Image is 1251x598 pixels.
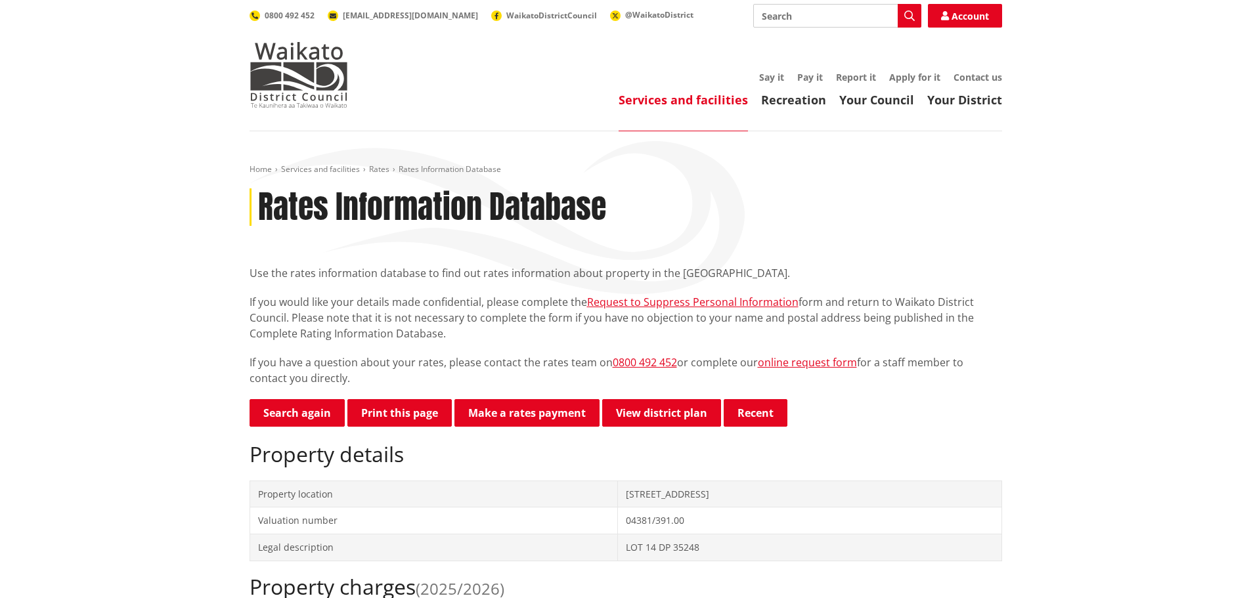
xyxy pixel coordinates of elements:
[258,188,606,226] h1: Rates Information Database
[328,10,478,21] a: [EMAIL_ADDRESS][DOMAIN_NAME]
[610,9,693,20] a: @WaikatoDistrict
[758,355,857,370] a: online request form
[250,10,315,21] a: 0800 492 452
[250,163,272,175] a: Home
[250,42,348,108] img: Waikato District Council - Te Kaunihera aa Takiwaa o Waikato
[250,481,618,507] td: Property location
[618,507,1001,534] td: 04381/391.00
[491,10,597,21] a: WaikatoDistrictCouncil
[250,399,345,427] a: Search again
[954,71,1002,83] a: Contact us
[250,442,1002,467] h2: Property details
[928,4,1002,28] a: Account
[399,163,501,175] span: Rates Information Database
[250,164,1002,175] nav: breadcrumb
[613,355,677,370] a: 0800 492 452
[761,92,826,108] a: Recreation
[753,4,921,28] input: Search input
[250,354,1002,386] p: If you have a question about your rates, please contact the rates team on or complete our for a s...
[839,92,914,108] a: Your Council
[369,163,389,175] a: Rates
[618,481,1001,507] td: [STREET_ADDRESS]
[619,92,748,108] a: Services and facilities
[265,10,315,21] span: 0800 492 452
[587,295,799,309] a: Request to Suppress Personal Information
[281,163,360,175] a: Services and facilities
[889,71,940,83] a: Apply for it
[724,399,787,427] button: Recent
[759,71,784,83] a: Say it
[343,10,478,21] span: [EMAIL_ADDRESS][DOMAIN_NAME]
[927,92,1002,108] a: Your District
[347,399,452,427] button: Print this page
[602,399,721,427] a: View district plan
[618,534,1001,561] td: LOT 14 DP 35248
[250,294,1002,341] p: If you would like your details made confidential, please complete the form and return to Waikato ...
[836,71,876,83] a: Report it
[250,265,1002,281] p: Use the rates information database to find out rates information about property in the [GEOGRAPHI...
[625,9,693,20] span: @WaikatoDistrict
[250,534,618,561] td: Legal description
[454,399,600,427] a: Make a rates payment
[506,10,597,21] span: WaikatoDistrictCouncil
[250,507,618,534] td: Valuation number
[797,71,823,83] a: Pay it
